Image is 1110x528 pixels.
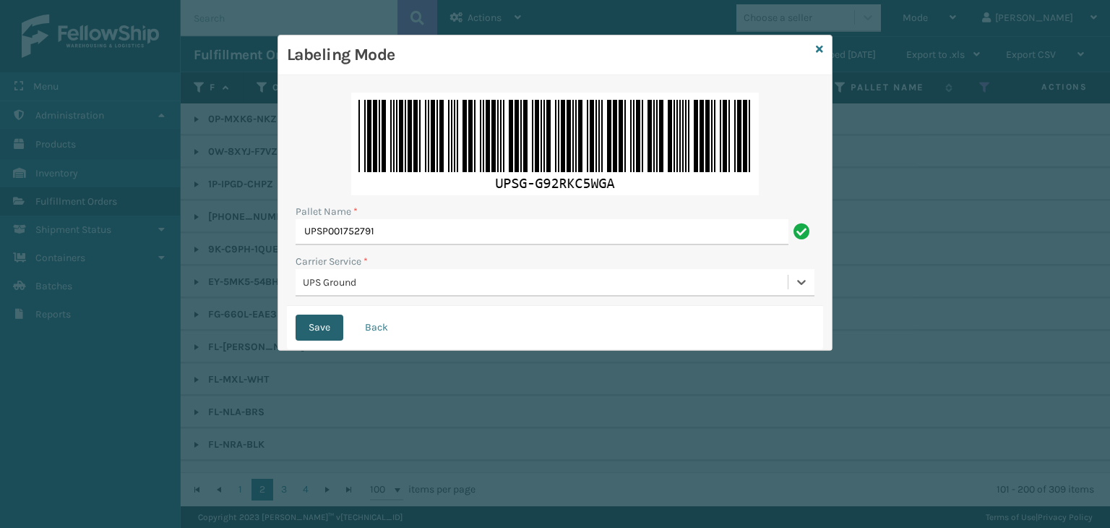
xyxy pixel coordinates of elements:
h3: Labeling Mode [287,44,810,66]
label: Carrier Service [296,254,368,269]
label: Pallet Name [296,204,358,219]
button: Back [352,315,401,341]
button: Save [296,315,343,341]
img: AAAAAElFTkSuQmCC [351,93,759,195]
div: UPS Ground [303,275,789,290]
